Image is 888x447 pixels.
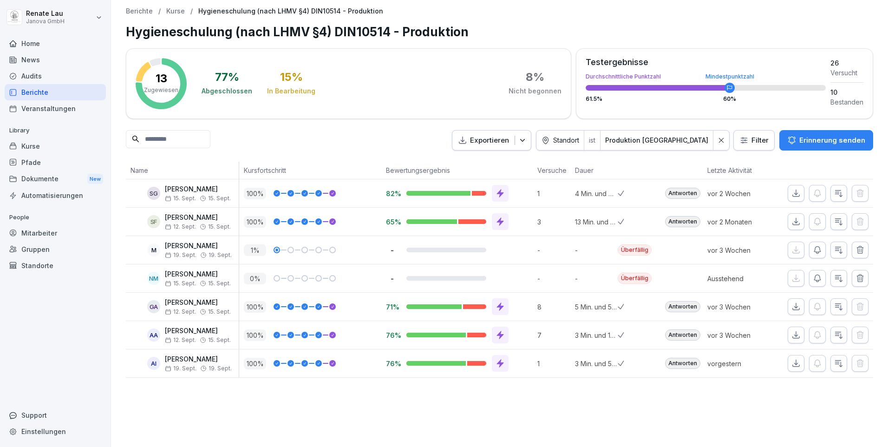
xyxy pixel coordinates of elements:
[830,87,863,97] div: 10
[575,245,618,255] p: -
[707,245,774,255] p: vor 3 Wochen
[131,165,234,175] p: Name
[147,243,160,256] div: M
[526,72,544,83] div: 8 %
[5,52,106,68] a: News
[386,359,399,368] p: 76%
[126,23,873,41] h1: Hygieneschulung (nach LHMV §4) DIN10514 - Produktion
[470,135,509,146] p: Exportieren
[5,171,106,188] div: Dokumente
[5,84,106,100] a: Berichte
[208,280,231,287] span: 15. Sept.
[707,359,774,368] p: vorgestern
[537,189,570,198] p: 1
[618,244,652,256] div: Überfällig
[26,10,65,18] p: Renate Lau
[386,246,399,255] p: -
[165,327,231,335] p: [PERSON_NAME]
[739,136,769,145] div: Filter
[5,423,106,440] a: Einstellungen
[707,189,774,198] p: vor 2 Wochen
[584,131,600,151] div: ist
[165,214,231,222] p: [PERSON_NAME]
[165,252,196,258] span: 19. Sept.
[5,187,106,204] a: Automatisierungen
[147,272,160,285] div: NM
[208,309,231,315] span: 15. Sept.
[586,58,826,66] div: Testergebnisse
[537,165,566,175] p: Versuche
[575,189,618,198] p: 4 Min. und 42 Sek.
[5,407,106,423] div: Support
[575,274,618,283] p: -
[244,273,266,284] p: 0 %
[165,185,231,193] p: [PERSON_NAME]
[665,358,700,369] div: Antworten
[126,7,153,15] a: Berichte
[5,154,106,171] div: Pfade
[198,7,383,15] p: Hygieneschulung (nach LHMV §4) DIN10514 - Produktion
[830,68,863,78] div: Versucht
[799,135,865,145] p: Erinnerung senden
[707,165,769,175] p: Letzte Aktivität
[830,58,863,68] div: 26
[165,299,231,307] p: [PERSON_NAME]
[215,72,239,83] div: 77 %
[707,302,774,312] p: vor 3 Wochen
[165,365,196,372] span: 19. Sept.
[586,96,826,102] div: 61.5 %
[208,337,231,343] span: 15. Sept.
[208,195,231,202] span: 15. Sept.
[166,7,185,15] a: Kurse
[509,86,562,96] div: Nicht begonnen
[605,136,708,145] div: Produktion [GEOGRAPHIC_DATA]
[575,217,618,227] p: 13 Min. und 42 Sek.
[165,337,196,343] span: 12. Sept.
[5,225,106,241] a: Mitarbeiter
[665,216,700,227] div: Antworten
[147,187,160,200] div: SG
[386,165,528,175] p: Bewertungsergebnis
[165,223,196,230] span: 12. Sept.
[665,301,700,312] div: Antworten
[386,331,399,340] p: 76%
[705,74,754,79] div: Mindestpunktzahl
[452,130,531,151] button: Exportieren
[267,86,315,96] div: In Bearbeitung
[147,215,160,228] div: SF
[5,35,106,52] a: Home
[707,217,774,227] p: vor 2 Monaten
[386,302,399,311] p: 71%
[665,188,700,199] div: Antworten
[386,217,399,226] p: 65%
[156,73,167,84] p: 13
[830,97,863,107] div: Bestanden
[537,359,570,368] p: 1
[26,18,65,25] p: Janova GmbH
[575,330,618,340] p: 3 Min. und 14 Sek.
[5,138,106,154] a: Kurse
[5,68,106,84] div: Audits
[586,74,826,79] div: Durchschnittliche Punktzahl
[665,329,700,341] div: Antworten
[209,252,232,258] span: 19. Sept.
[5,171,106,188] a: DokumenteNew
[5,100,106,117] div: Veranstaltungen
[190,7,193,15] p: /
[147,300,160,313] div: GA
[158,7,161,15] p: /
[707,274,774,283] p: Ausstehend
[779,130,873,151] button: Erinnerung senden
[165,309,196,315] span: 12. Sept.
[208,223,231,230] span: 15. Sept.
[165,242,232,250] p: [PERSON_NAME]
[707,330,774,340] p: vor 3 Wochen
[575,359,618,368] p: 3 Min. und 57 Sek.
[5,257,106,274] div: Standorte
